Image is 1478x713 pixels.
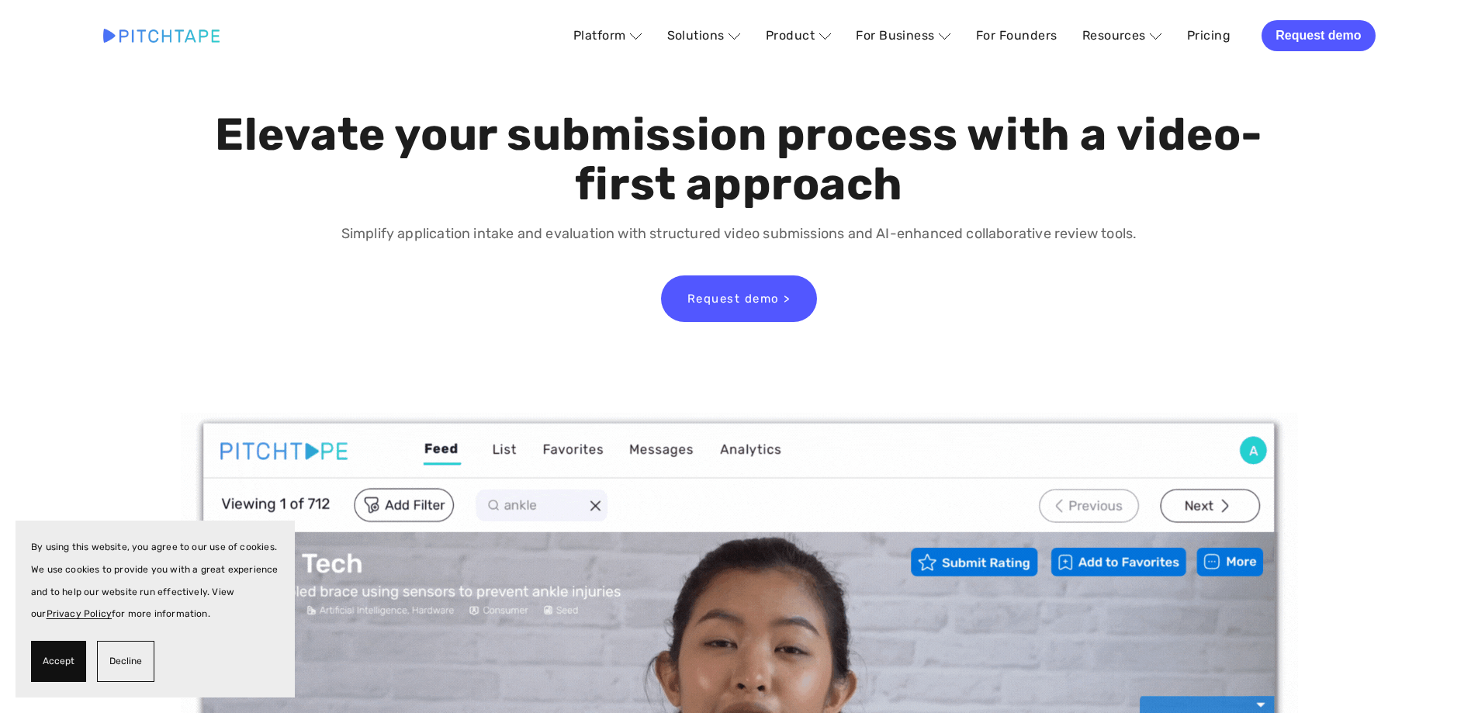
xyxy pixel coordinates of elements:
[661,275,817,322] a: Request demo >
[667,28,741,43] a: Solutions ⌵
[976,22,1057,50] a: For Founders
[211,110,1267,209] h1: Elevate your submission process with a video-first approach
[43,650,74,673] span: Accept
[16,521,295,697] section: Cookie banner
[573,28,642,43] a: Platform ⌵
[97,641,154,682] button: Decline
[211,223,1267,245] p: Simplify application intake and evaluation with structured video submissions and AI-enhanced coll...
[1400,639,1478,713] iframe: Chat Widget
[31,641,86,682] button: Accept
[1187,22,1231,50] a: Pricing
[103,29,220,42] img: Pitchtape | Video Submission Management Software
[31,536,279,625] p: By using this website, you agree to our use of cookies. We use cookies to provide you with a grea...
[109,650,142,673] span: Decline
[766,28,831,43] a: Product ⌵
[1262,20,1375,51] a: Request demo
[1082,28,1162,43] a: Resources ⌵
[47,608,112,619] a: Privacy Policy
[856,28,951,43] a: For Business ⌵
